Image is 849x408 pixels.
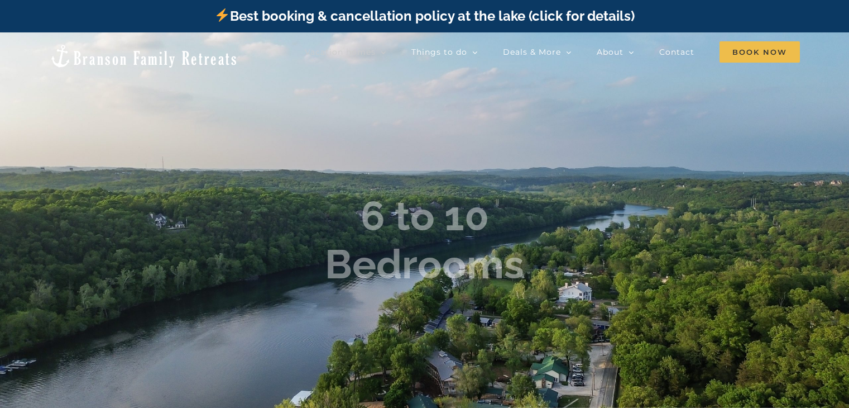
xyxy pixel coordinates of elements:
a: Deals & More [503,41,572,63]
a: Best booking & cancellation policy at the lake (click for details) [214,8,634,24]
span: Things to do [411,48,467,56]
span: Contact [659,48,694,56]
span: About [597,48,623,56]
img: ⚡️ [215,8,229,22]
a: Vacation homes [305,41,386,63]
a: Things to do [411,41,478,63]
nav: Main Menu [305,41,800,63]
b: 6 to 10 Bedrooms [325,192,524,288]
a: Contact [659,41,694,63]
img: Branson Family Retreats Logo [49,44,238,69]
span: Deals & More [503,48,561,56]
a: About [597,41,634,63]
a: Book Now [720,41,800,63]
span: Vacation homes [305,48,376,56]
